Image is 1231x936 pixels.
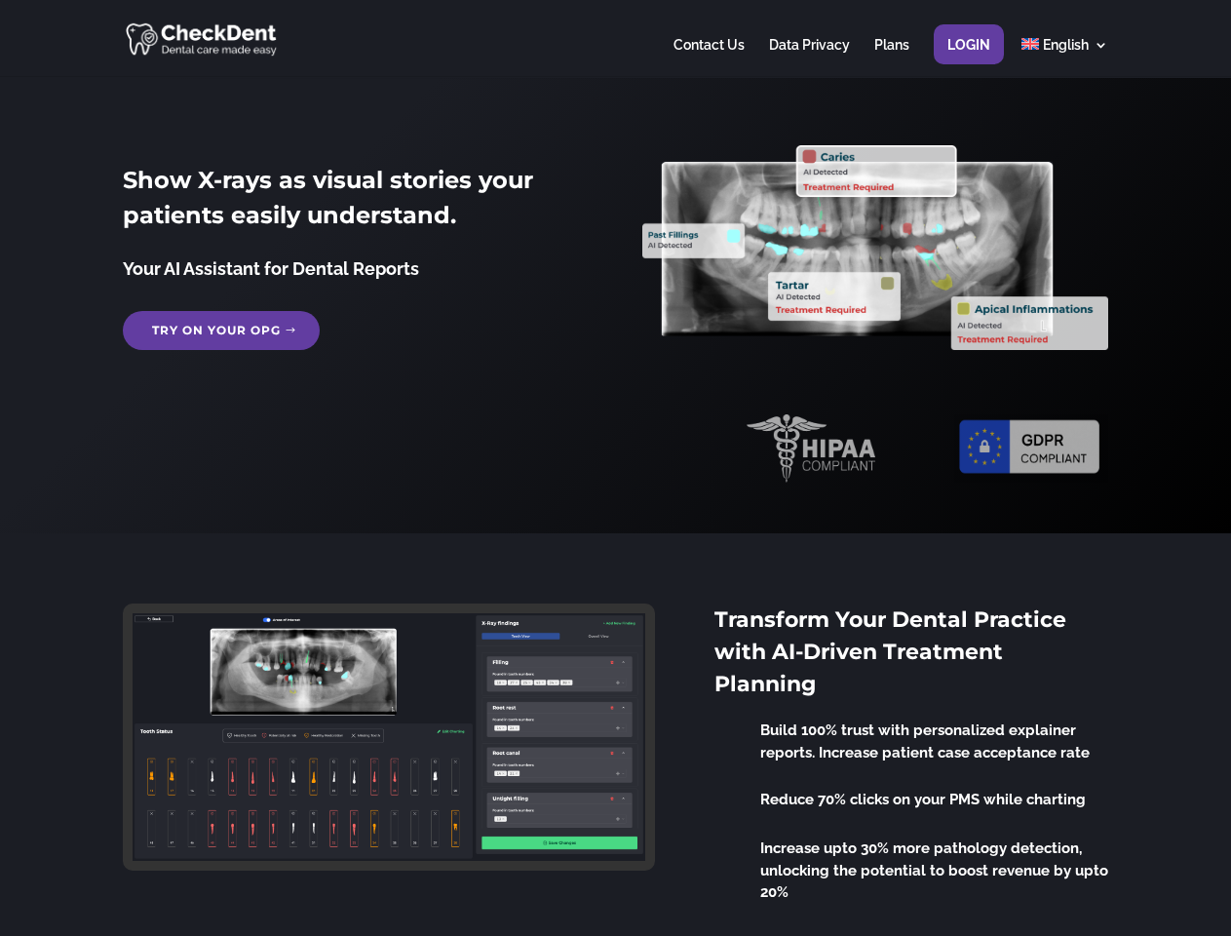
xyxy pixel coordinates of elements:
span: Reduce 70% clicks on your PMS while charting [760,791,1086,808]
span: Increase upto 30% more pathology detection, unlocking the potential to boost revenue by upto 20% [760,839,1108,901]
a: English [1021,38,1108,76]
span: Your AI Assistant for Dental Reports [123,258,419,279]
h2: Show X-rays as visual stories your patients easily understand. [123,163,588,243]
a: Login [947,38,990,76]
a: Try on your OPG [123,311,320,350]
a: Contact Us [673,38,745,76]
a: Data Privacy [769,38,850,76]
span: English [1043,37,1089,53]
span: Build 100% trust with personalized explainer reports. Increase patient case acceptance rate [760,721,1090,761]
img: X_Ray_annotated [642,145,1107,350]
span: Transform Your Dental Practice with AI-Driven Treatment Planning [714,606,1066,697]
a: Plans [874,38,909,76]
img: CheckDent AI [126,19,279,58]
